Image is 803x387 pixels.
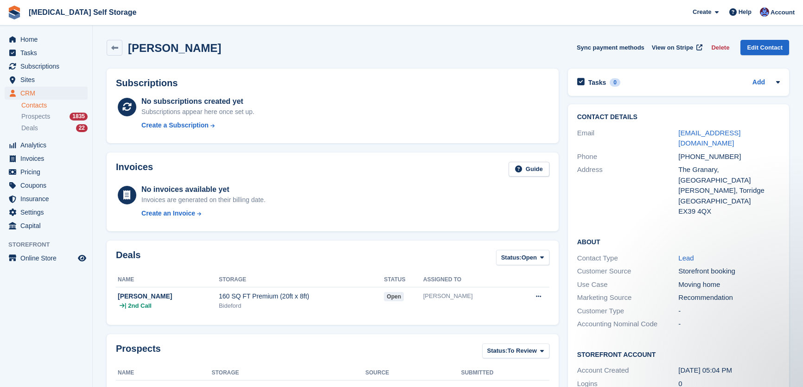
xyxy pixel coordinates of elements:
[128,42,221,54] h2: [PERSON_NAME]
[5,87,88,100] a: menu
[384,292,404,301] span: open
[116,250,140,267] h2: Deals
[693,7,711,17] span: Create
[5,192,88,205] a: menu
[5,219,88,232] a: menu
[739,7,752,17] span: Help
[678,319,780,330] div: -
[678,292,780,303] div: Recommendation
[678,254,694,262] a: Lead
[740,40,789,55] a: Edit Contact
[20,165,76,178] span: Pricing
[20,46,76,59] span: Tasks
[219,273,384,287] th: Storage
[577,114,780,121] h2: Contact Details
[577,266,679,277] div: Customer Source
[21,123,88,133] a: Deals 22
[118,292,219,301] div: [PERSON_NAME]
[8,240,92,249] span: Storefront
[21,112,88,121] a: Prospects 1835
[5,165,88,178] a: menu
[678,365,780,376] div: [DATE] 05:04 PM
[5,73,88,86] a: menu
[5,206,88,219] a: menu
[588,78,606,87] h2: Tasks
[423,273,514,287] th: Assigned to
[76,124,88,132] div: 22
[5,179,88,192] a: menu
[678,306,780,317] div: -
[678,185,780,196] div: [PERSON_NAME], Torridge
[760,7,769,17] img: Helen Walker
[141,209,195,218] div: Create an Invoice
[482,343,549,359] button: Status: To Review
[652,43,693,52] span: View on Stripe
[141,121,255,130] a: Create a Subscription
[648,40,704,55] a: View on Stripe
[577,349,780,359] h2: Storefront Account
[25,5,140,20] a: [MEDICAL_DATA] Self Storage
[20,179,76,192] span: Coupons
[116,366,211,381] th: Name
[610,78,620,87] div: 0
[5,46,88,59] a: menu
[461,366,516,381] th: Submitted
[501,253,522,262] span: Status:
[20,206,76,219] span: Settings
[125,301,126,311] span: |
[577,365,679,376] div: Account Created
[5,60,88,73] a: menu
[365,366,461,381] th: Source
[21,101,88,110] a: Contacts
[116,78,549,89] h2: Subscriptions
[116,162,153,177] h2: Invoices
[76,253,88,264] a: Preview store
[707,40,733,55] button: Delete
[219,301,384,311] div: Bideford
[5,252,88,265] a: menu
[20,252,76,265] span: Online Store
[141,107,255,117] div: Subscriptions appear here once set up.
[116,273,219,287] th: Name
[577,319,679,330] div: Accounting Nominal Code
[5,152,88,165] a: menu
[509,162,549,177] a: Guide
[487,346,508,355] span: Status:
[7,6,21,19] img: stora-icon-8386f47178a22dfd0bd8f6a31ec36ba5ce8667c1dd55bd0f319d3a0aa187defe.svg
[577,152,679,162] div: Phone
[20,152,76,165] span: Invoices
[423,292,514,301] div: [PERSON_NAME]
[522,253,537,262] span: Open
[21,124,38,133] span: Deals
[678,279,780,290] div: Moving home
[577,253,679,264] div: Contact Type
[128,301,152,311] span: 2nd Call
[141,184,266,195] div: No invoices available yet
[20,192,76,205] span: Insurance
[771,8,795,17] span: Account
[211,366,365,381] th: Storage
[577,279,679,290] div: Use Case
[384,273,423,287] th: Status
[20,33,76,46] span: Home
[577,128,679,149] div: Email
[678,129,740,147] a: [EMAIL_ADDRESS][DOMAIN_NAME]
[20,73,76,86] span: Sites
[70,113,88,121] div: 1835
[678,165,780,185] div: The Granary, [GEOGRAPHIC_DATA]
[678,266,780,277] div: Storefront booking
[678,206,780,217] div: EX39 4QX
[5,33,88,46] a: menu
[752,77,765,88] a: Add
[141,209,266,218] a: Create an Invoice
[20,87,76,100] span: CRM
[577,165,679,217] div: Address
[141,96,255,107] div: No subscriptions created yet
[496,250,549,265] button: Status: Open
[20,60,76,73] span: Subscriptions
[577,306,679,317] div: Customer Type
[141,121,209,130] div: Create a Subscription
[5,139,88,152] a: menu
[577,40,644,55] button: Sync payment methods
[678,152,780,162] div: [PHONE_NUMBER]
